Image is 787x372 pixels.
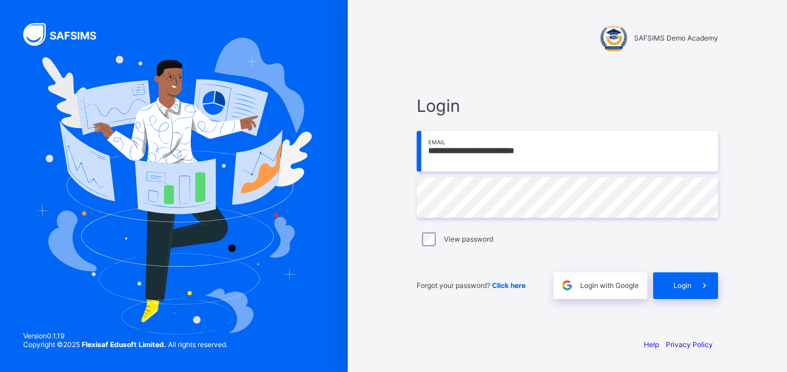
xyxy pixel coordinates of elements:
span: Login [673,281,691,290]
span: Forgot your password? [417,281,526,290]
img: SAFSIMS Logo [23,23,110,46]
a: Privacy Policy [666,340,713,349]
strong: Flexisaf Edusoft Limited. [82,340,166,349]
span: Login with Google [580,281,639,290]
span: Copyright © 2025 All rights reserved. [23,340,228,349]
img: Hero Image [36,38,312,334]
span: Login [417,96,718,116]
a: Help [644,340,659,349]
span: Version 0.1.19 [23,331,228,340]
a: Click here [492,281,526,290]
span: SAFSIMS Demo Academy [634,34,718,42]
img: google.396cfc9801f0270233282035f929180a.svg [560,279,574,292]
label: View password [444,235,493,243]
